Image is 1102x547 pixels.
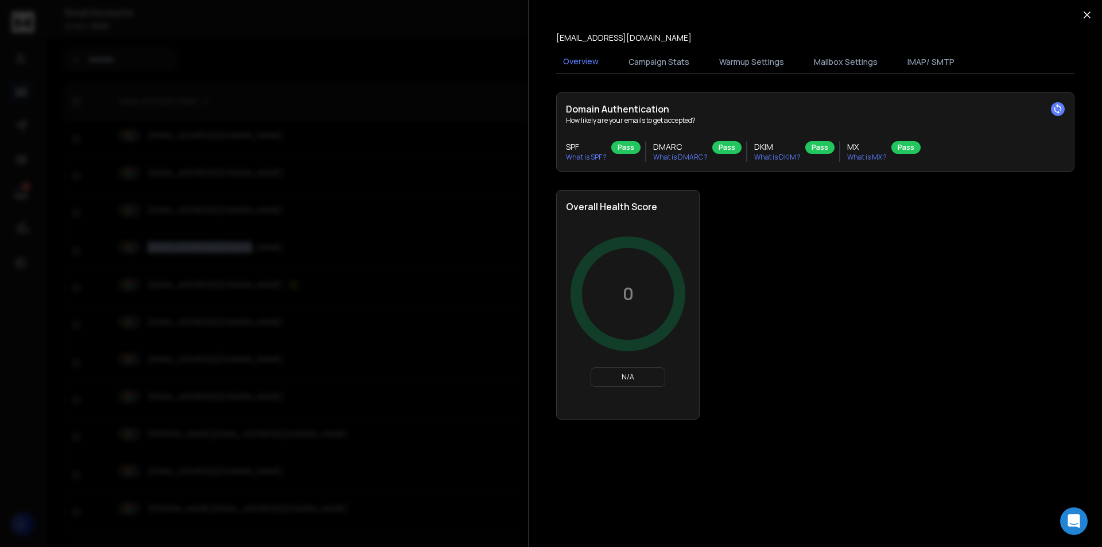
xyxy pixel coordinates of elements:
[653,141,708,153] h3: DMARC
[596,373,660,382] p: N/A
[805,141,835,154] div: Pass
[891,141,921,154] div: Pass
[623,284,634,304] p: 0
[556,32,692,44] p: [EMAIL_ADDRESS][DOMAIN_NAME]
[566,200,690,214] h2: Overall Health Score
[712,49,791,75] button: Warmup Settings
[712,141,742,154] div: Pass
[566,116,1065,125] p: How likely are your emails to get accepted?
[566,141,607,153] h3: SPF
[754,153,801,162] p: What is DKIM ?
[611,141,641,154] div: Pass
[556,49,606,75] button: Overview
[901,49,961,75] button: IMAP/ SMTP
[754,141,801,153] h3: DKIM
[807,49,884,75] button: Mailbox Settings
[847,153,887,162] p: What is MX ?
[566,153,607,162] p: What is SPF ?
[847,141,887,153] h3: MX
[1060,507,1088,535] div: Open Intercom Messenger
[622,49,696,75] button: Campaign Stats
[653,153,708,162] p: What is DMARC ?
[566,102,1065,116] h2: Domain Authentication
